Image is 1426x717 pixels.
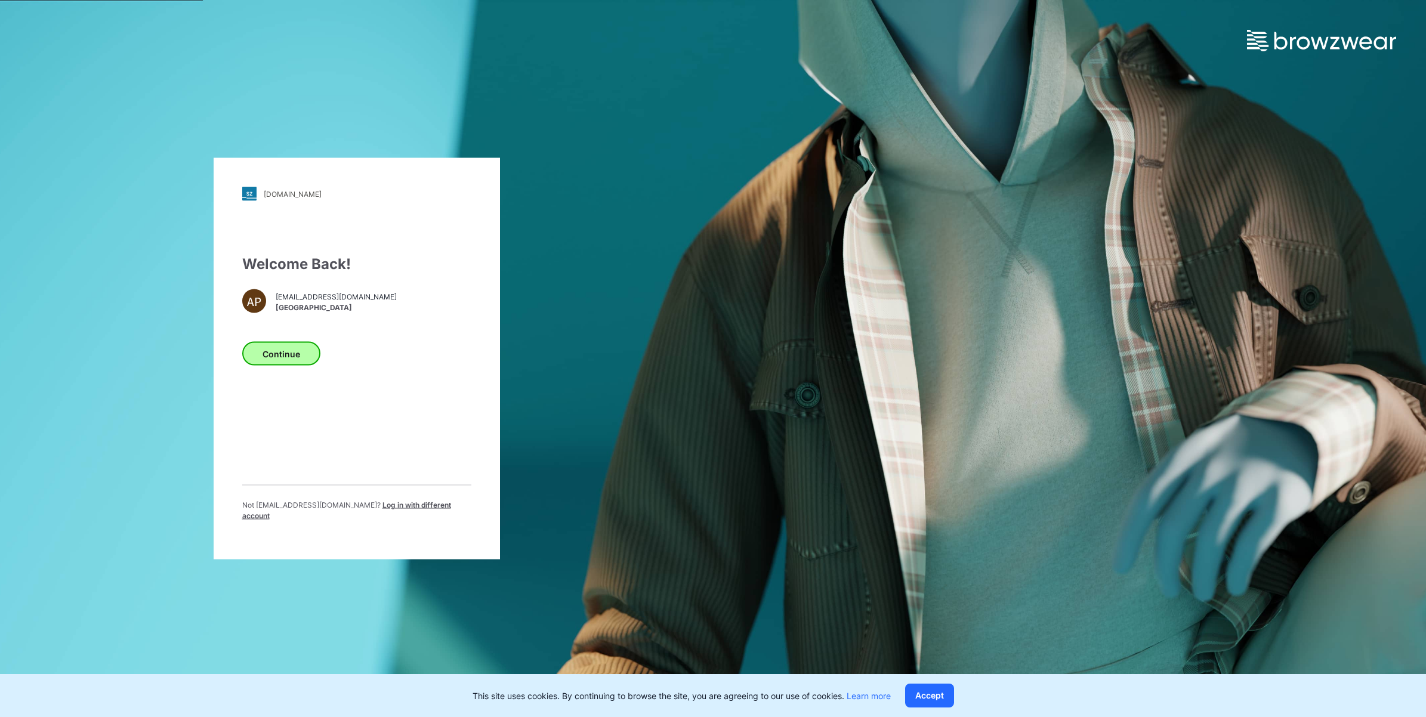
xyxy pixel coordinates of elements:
button: Continue [242,342,320,366]
img: browzwear-logo.e42bd6dac1945053ebaf764b6aa21510.svg [1247,30,1396,51]
span: [EMAIL_ADDRESS][DOMAIN_NAME] [276,291,397,302]
div: Welcome Back! [242,254,471,275]
p: Not [EMAIL_ADDRESS][DOMAIN_NAME] ? [242,500,471,521]
span: [GEOGRAPHIC_DATA] [276,302,397,313]
button: Accept [905,684,954,707]
a: Learn more [847,691,891,701]
img: stylezone-logo.562084cfcfab977791bfbf7441f1a819.svg [242,187,257,201]
div: [DOMAIN_NAME] [264,189,322,198]
a: [DOMAIN_NAME] [242,187,471,201]
p: This site uses cookies. By continuing to browse the site, you are agreeing to our use of cookies. [473,690,891,702]
div: AP [242,289,266,313]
